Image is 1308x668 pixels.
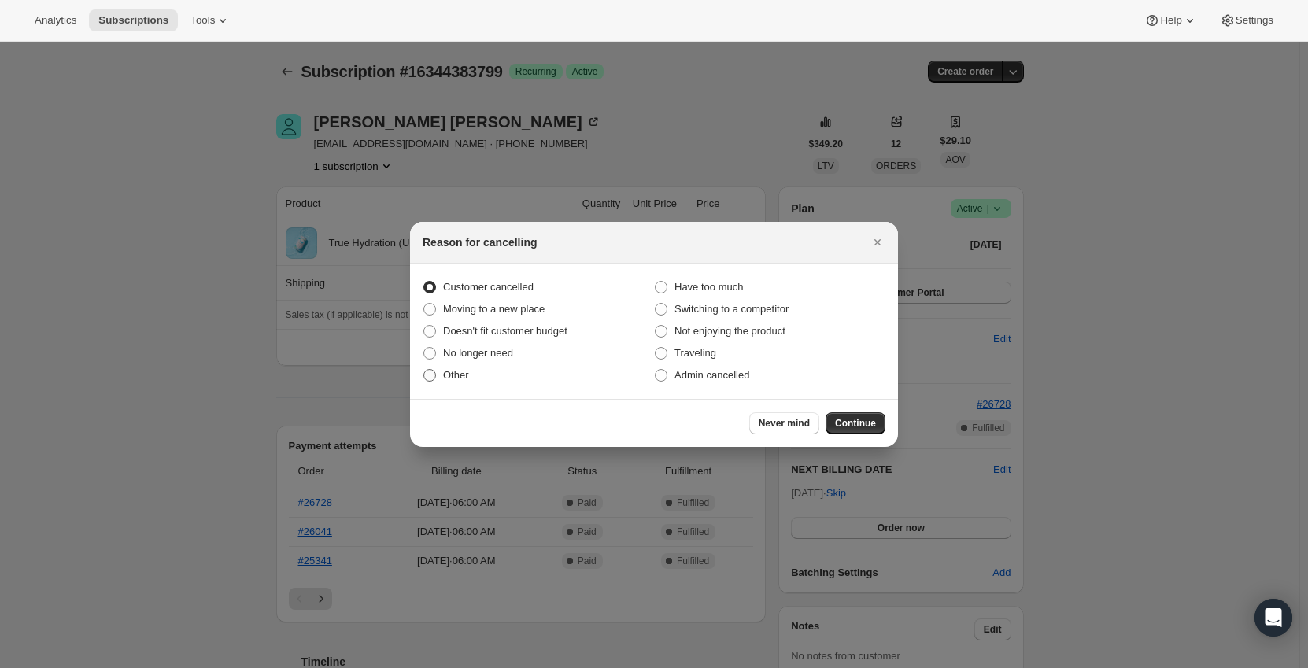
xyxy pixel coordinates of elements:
button: Analytics [25,9,86,31]
span: Analytics [35,14,76,27]
button: Settings [1210,9,1283,31]
button: Tools [181,9,240,31]
span: Continue [835,417,876,430]
h2: Reason for cancelling [423,234,537,250]
span: Have too much [674,281,743,293]
button: Never mind [749,412,819,434]
span: Other [443,369,469,381]
span: Tools [190,14,215,27]
span: No longer need [443,347,513,359]
span: Admin cancelled [674,369,749,381]
span: Subscriptions [98,14,168,27]
button: Subscriptions [89,9,178,31]
span: Doesn't fit customer budget [443,325,567,337]
span: Customer cancelled [443,281,534,293]
span: Settings [1236,14,1273,27]
span: Moving to a new place [443,303,545,315]
span: Help [1160,14,1181,27]
span: Traveling [674,347,716,359]
button: Close [866,231,889,253]
span: Never mind [759,417,810,430]
button: Help [1135,9,1206,31]
span: Not enjoying the product [674,325,785,337]
span: Switching to a competitor [674,303,789,315]
div: Open Intercom Messenger [1254,599,1292,637]
button: Continue [826,412,885,434]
